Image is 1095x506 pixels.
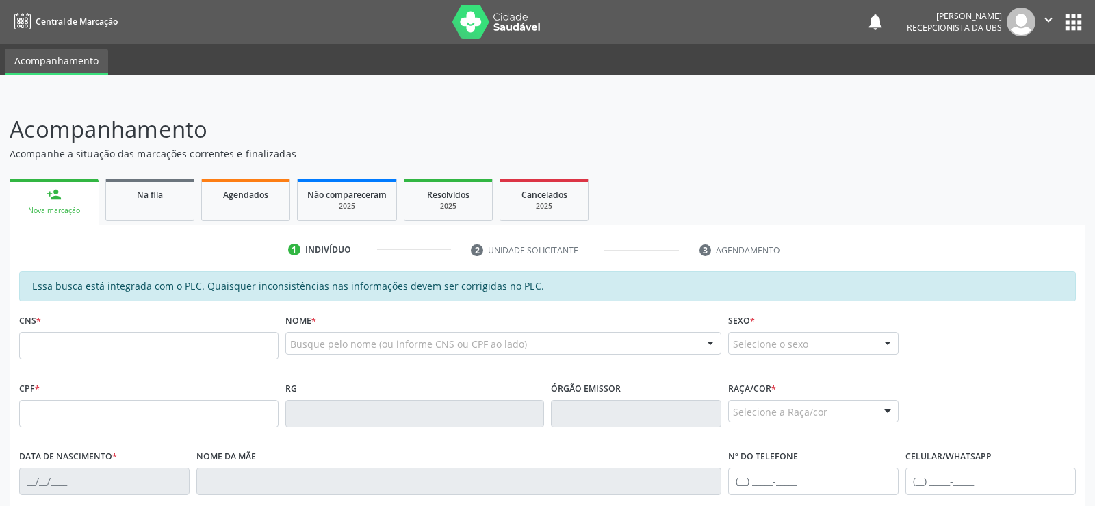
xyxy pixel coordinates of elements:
span: Resolvidos [427,189,469,201]
button: notifications [866,12,885,31]
label: Nome [285,311,316,332]
label: Órgão emissor [551,379,621,400]
div: 1 [288,244,300,256]
span: Selecione a Raça/cor [733,405,827,419]
div: 2025 [414,201,482,212]
div: 2025 [307,201,387,212]
div: Indivíduo [305,244,351,256]
label: Sexo [728,311,755,332]
span: Não compareceram [307,189,387,201]
div: 2025 [510,201,578,212]
span: Busque pelo nome (ou informe CNS ou CPF ao lado) [290,337,527,351]
label: CNS [19,311,41,332]
div: Nova marcação [19,205,89,216]
span: Central de Marcação [36,16,118,27]
span: Recepcionista da UBS [907,22,1002,34]
span: Agendados [223,189,268,201]
span: Cancelados [521,189,567,201]
label: Nome da mãe [196,446,256,468]
label: Raça/cor [728,379,776,400]
label: Data de nascimento [19,446,117,468]
a: Central de Marcação [10,10,118,33]
label: RG [285,379,297,400]
div: [PERSON_NAME] [907,10,1002,22]
img: img [1007,8,1035,36]
label: Celular/WhatsApp [905,446,992,468]
input: (__) _____-_____ [905,468,1076,495]
div: Essa busca está integrada com o PEC. Quaisquer inconsistências nas informações devem ser corrigid... [19,271,1076,301]
label: Nº do Telefone [728,446,798,468]
span: Na fila [137,189,163,201]
div: person_add [47,187,62,202]
button:  [1035,8,1061,36]
a: Acompanhamento [5,49,108,75]
p: Acompanhamento [10,112,762,147]
input: (__) _____-_____ [728,468,899,495]
span: Selecione o sexo [733,337,808,351]
i:  [1041,12,1056,27]
label: CPF [19,379,40,400]
button: apps [1061,10,1085,34]
input: __/__/____ [19,468,190,495]
p: Acompanhe a situação das marcações correntes e finalizadas [10,147,762,161]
